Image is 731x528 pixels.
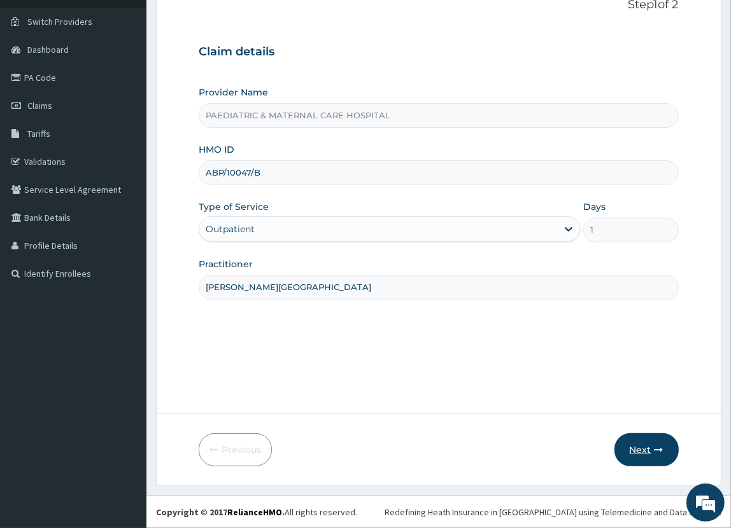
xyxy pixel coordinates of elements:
[199,86,268,99] label: Provider Name
[385,506,721,518] div: Redefining Heath Insurance in [GEOGRAPHIC_DATA] using Telemedicine and Data Science!
[27,44,69,55] span: Dashboard
[199,45,678,59] h3: Claim details
[74,160,176,289] span: We're online!
[583,200,606,213] label: Days
[6,347,243,392] textarea: Type your message and hit 'Enter'
[24,64,52,95] img: d_794563401_company_1708531726252_794563401
[27,16,92,27] span: Switch Providers
[614,433,679,466] button: Next
[199,258,253,270] label: Practitioner
[199,200,269,213] label: Type of Service
[66,71,214,88] div: Chat with us now
[209,6,239,37] div: Minimize live chat window
[199,160,678,185] input: Enter HMO ID
[227,506,282,518] a: RelianceHMO
[146,496,731,528] footer: All rights reserved.
[199,143,234,156] label: HMO ID
[27,128,50,139] span: Tariffs
[199,433,272,466] button: Previous
[199,275,678,300] input: Enter Name
[156,506,285,518] strong: Copyright © 2017 .
[206,223,255,235] div: Outpatient
[27,100,52,111] span: Claims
